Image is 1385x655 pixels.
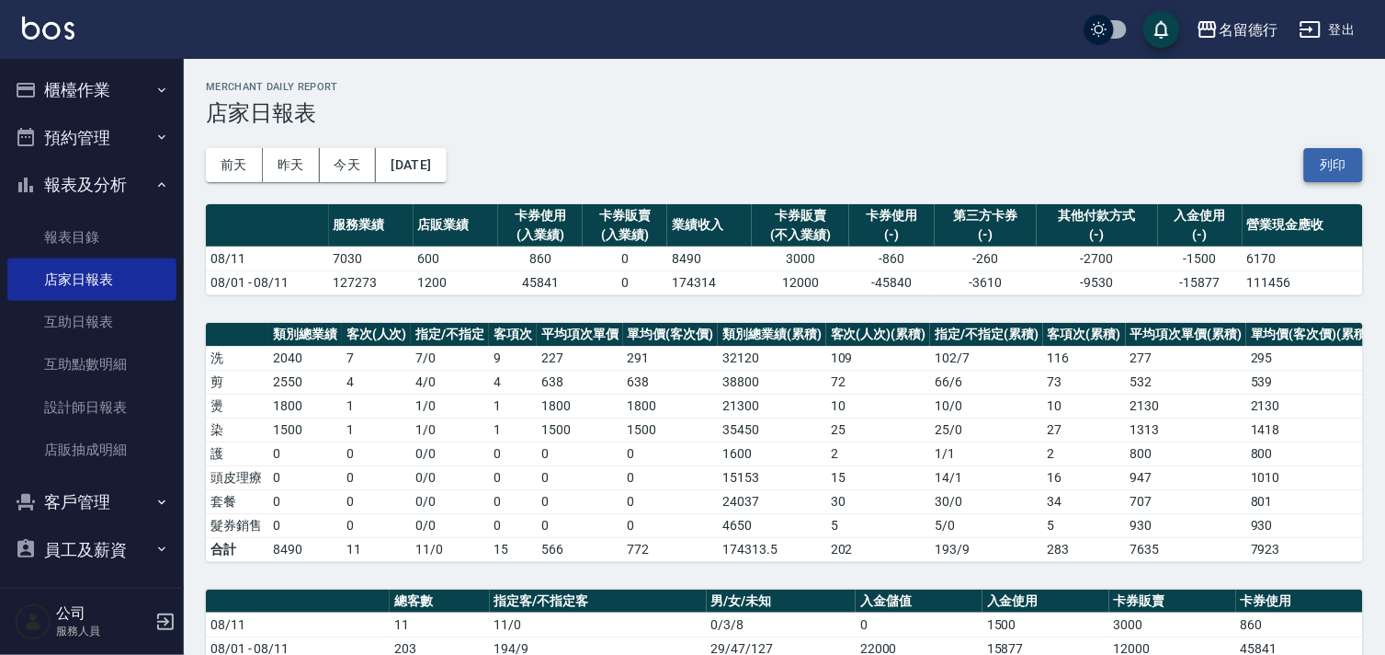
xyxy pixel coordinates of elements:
[206,418,268,442] td: 染
[667,270,752,294] td: 174314
[206,537,268,561] td: 合計
[935,247,1038,270] td: -260
[718,370,826,394] td: 38800
[826,489,931,513] td: 30
[411,537,489,561] td: 11/0
[329,247,414,270] td: 7030
[206,394,268,418] td: 燙
[930,418,1043,442] td: 25 / 0
[623,442,719,465] td: 0
[718,323,826,347] th: 類別總業績(累積)
[854,206,929,225] div: 卡券使用
[1246,465,1376,489] td: 1010
[752,270,849,294] td: 12000
[489,346,537,370] td: 9
[826,513,931,537] td: 5
[1163,206,1238,225] div: 入金使用
[268,394,342,418] td: 1800
[623,370,719,394] td: 638
[826,323,931,347] th: 客次(人次)(累積)
[56,604,150,623] h5: 公司
[718,418,826,442] td: 35450
[707,613,857,637] td: 0/3/8
[342,537,412,561] td: 11
[263,148,320,182] button: 昨天
[411,513,489,537] td: 0 / 0
[587,206,663,225] div: 卡券販賣
[490,613,707,637] td: 11/0
[268,465,342,489] td: 0
[206,270,329,294] td: 08/01 - 08/11
[7,478,176,526] button: 客戶管理
[268,489,342,513] td: 0
[1043,537,1126,561] td: 283
[268,370,342,394] td: 2550
[1246,418,1376,442] td: 1418
[1043,418,1126,442] td: 27
[854,225,929,245] div: (-)
[206,148,263,182] button: 前天
[537,489,623,513] td: 0
[1126,513,1247,537] td: 930
[583,247,667,270] td: 0
[411,442,489,465] td: 0 / 0
[849,247,934,270] td: -860
[1292,13,1363,47] button: 登出
[1246,346,1376,370] td: 295
[1246,323,1376,347] th: 單均價(客次價)(累積)
[1043,442,1126,465] td: 2
[1219,18,1277,41] div: 名留德行
[1043,489,1126,513] td: 34
[537,323,623,347] th: 平均項次單價
[1246,537,1376,561] td: 7923
[718,465,826,489] td: 15153
[342,489,412,513] td: 0
[537,394,623,418] td: 1800
[930,465,1043,489] td: 14 / 1
[930,513,1043,537] td: 5 / 0
[1126,465,1247,489] td: 947
[1126,537,1247,561] td: 7635
[411,489,489,513] td: 0 / 0
[268,418,342,442] td: 1500
[935,270,1038,294] td: -3610
[930,323,1043,347] th: 指定/不指定(累積)
[930,489,1043,513] td: 30 / 0
[489,394,537,418] td: 1
[756,206,845,225] div: 卡券販賣
[1304,148,1363,182] button: 列印
[489,323,537,347] th: 客項次
[826,537,931,561] td: 202
[503,206,578,225] div: 卡券使用
[206,247,329,270] td: 08/11
[342,418,412,442] td: 1
[7,301,176,343] a: 互助日報表
[849,270,934,294] td: -45840
[376,148,446,182] button: [DATE]
[1126,489,1247,513] td: 707
[7,386,176,429] a: 設計師日報表
[206,323,1377,562] table: a dense table
[268,323,342,347] th: 類別總業績
[342,465,412,489] td: 0
[489,465,537,489] td: 0
[1246,513,1376,537] td: 930
[623,323,719,347] th: 單均價(客次價)
[982,590,1109,614] th: 入金使用
[752,247,849,270] td: 3000
[268,442,342,465] td: 0
[7,259,176,301] a: 店家日報表
[411,370,489,394] td: 4 / 0
[537,513,623,537] td: 0
[1243,270,1363,294] td: 111456
[1246,394,1376,418] td: 2130
[826,394,931,418] td: 10
[982,613,1109,637] td: 1500
[537,346,623,370] td: 227
[1163,225,1238,245] div: (-)
[856,613,982,637] td: 0
[1043,465,1126,489] td: 16
[537,370,623,394] td: 638
[930,442,1043,465] td: 1 / 1
[623,489,719,513] td: 0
